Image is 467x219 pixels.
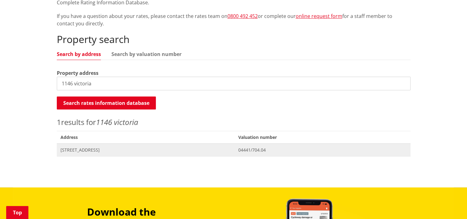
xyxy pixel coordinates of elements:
[57,77,411,90] input: e.g. Duke Street NGARUAWAHIA
[57,52,101,57] a: Search by address
[57,97,156,109] button: Search rates information database
[238,147,407,153] span: 04441/704.04
[57,33,411,45] h2: Property search
[60,147,231,153] span: [STREET_ADDRESS]
[6,206,28,219] a: Top
[235,131,410,144] span: Valuation number
[57,117,61,127] span: 1
[296,13,342,19] a: online request form
[57,131,235,144] span: Address
[96,117,138,127] em: 1146 victoria
[57,117,411,128] p: results for
[227,13,258,19] a: 0800 492 452
[57,12,411,27] p: If you have a question about your rates, please contact the rates team on or complete our for a s...
[57,69,98,77] label: Property address
[57,144,411,156] a: [STREET_ADDRESS] 04441/704.04
[111,52,181,57] a: Search by valuation number
[439,193,461,215] iframe: Messenger Launcher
